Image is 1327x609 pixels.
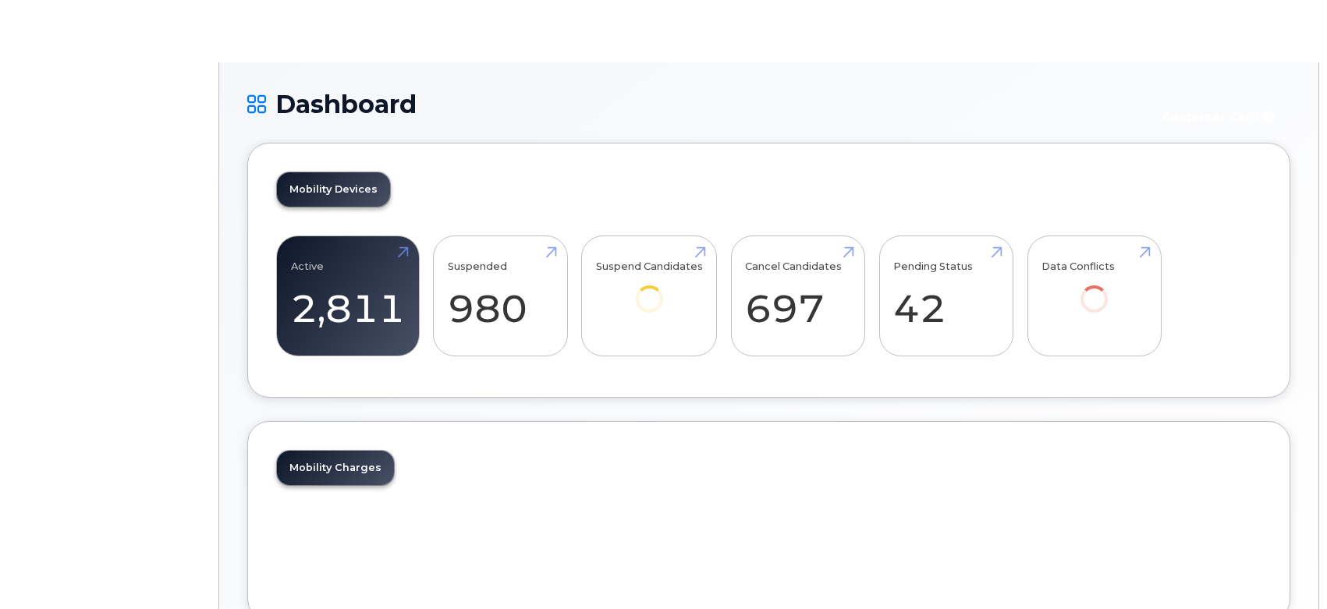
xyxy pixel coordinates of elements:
[291,245,405,348] a: Active 2,811
[277,451,394,485] a: Mobility Charges
[1041,245,1147,335] a: Data Conflicts
[448,245,553,348] a: Suspended 980
[1150,103,1290,130] button: Customer Card
[277,172,390,207] a: Mobility Devices
[596,245,703,335] a: Suspend Candidates
[247,90,1142,118] h1: Dashboard
[893,245,999,348] a: Pending Status 42
[745,245,850,348] a: Cancel Candidates 697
